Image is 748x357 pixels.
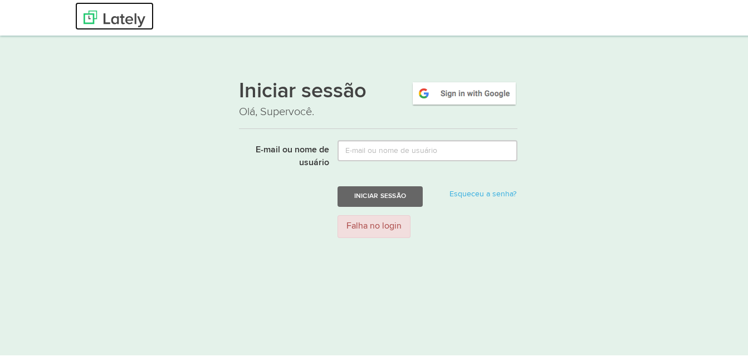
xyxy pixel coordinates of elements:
img: google-signin.png [411,78,517,104]
font: Iniciar sessão [239,79,366,100]
div: Falha no login [338,213,410,236]
button: Iniciar sessão [338,184,423,205]
label: E-mail ou nome de usuário [231,138,329,167]
p: Olá, Supervocê. [239,102,517,118]
img: Ultimamente [84,8,145,25]
input: E-mail ou nome de usuário [338,138,517,159]
a: Esqueceu a senha? [449,188,516,196]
